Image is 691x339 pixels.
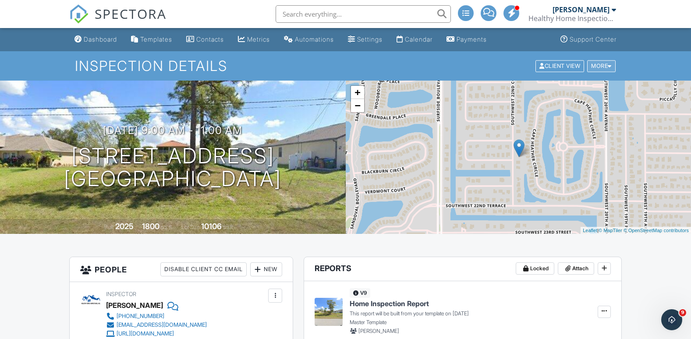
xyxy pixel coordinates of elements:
input: Search everything... [276,5,451,23]
a: Metrics [234,32,273,48]
a: Dashboard [71,32,120,48]
a: Client View [535,62,586,69]
a: [PHONE_NUMBER] [106,312,207,321]
div: Client View [535,60,584,72]
div: [URL][DOMAIN_NAME] [117,330,174,337]
span: SPECTORA [95,4,167,23]
a: Templates [128,32,176,48]
div: Disable Client CC Email [160,262,247,276]
span: 9 [679,309,686,316]
a: [EMAIL_ADDRESS][DOMAIN_NAME] [106,321,207,329]
span: sq.ft. [223,224,234,230]
div: Healthy Home Inspections Inc [528,14,616,23]
div: [PHONE_NUMBER] [117,313,164,320]
a: Zoom in [351,86,364,99]
div: Metrics [247,35,270,43]
a: SPECTORA [69,12,167,30]
a: Zoom out [351,99,364,112]
span: Inspector [106,291,136,297]
a: Support Center [557,32,620,48]
div: 2025 [115,222,134,231]
div: Calendar [405,35,432,43]
a: [URL][DOMAIN_NAME] [106,329,207,338]
span: sq. ft. [161,224,173,230]
div: [PERSON_NAME] [553,5,609,14]
a: Leaflet [583,228,597,233]
div: | [581,227,691,234]
div: Support Center [570,35,617,43]
h3: [DATE] 9:00 am - 11:00 am [103,124,242,136]
div: [EMAIL_ADDRESS][DOMAIN_NAME] [117,321,207,328]
a: Contacts [183,32,227,48]
a: Automations (Advanced) [280,32,337,48]
h1: Inspection Details [75,58,617,74]
a: © MapTiler [599,228,622,233]
img: The Best Home Inspection Software - Spectora [69,4,89,24]
div: Templates [140,35,172,43]
h1: [STREET_ADDRESS] [GEOGRAPHIC_DATA] [64,145,281,191]
a: Settings [344,32,386,48]
h3: People [70,257,293,282]
a: Calendar [393,32,436,48]
div: Dashboard [84,35,117,43]
div: 10106 [201,222,222,231]
div: [PERSON_NAME] [106,299,163,312]
iframe: Intercom live chat [661,309,682,330]
div: Payments [457,35,487,43]
a: © OpenStreetMap contributors [624,228,689,233]
div: More [587,60,616,72]
div: Automations [295,35,334,43]
a: Payments [443,32,490,48]
div: 1800 [142,222,159,231]
span: Lot Size [181,224,200,230]
span: Built [104,224,114,230]
div: Settings [357,35,383,43]
div: Contacts [196,35,224,43]
div: New [250,262,282,276]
